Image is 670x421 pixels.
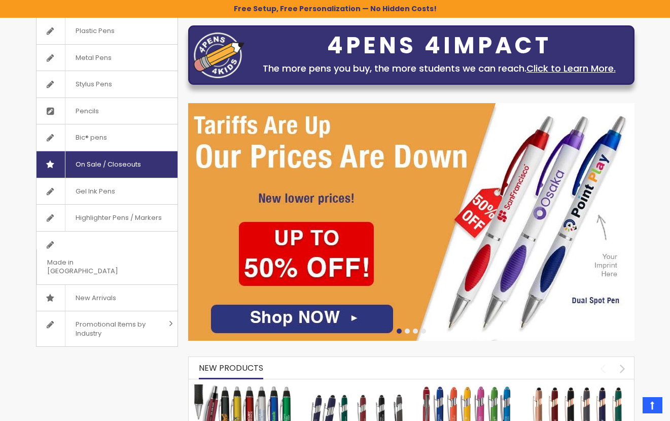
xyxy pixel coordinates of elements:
[37,311,178,346] a: Promotional Items by Industry
[250,61,629,76] div: The more pens you buy, the more students we can reach.
[65,311,165,346] span: Promotional Items by Industry
[37,232,178,284] a: Made in [GEOGRAPHIC_DATA]
[416,384,518,393] a: Ellipse Softy Brights with Stylus Pen - Laser
[37,18,178,44] a: Plastic Pens
[65,178,125,205] span: Gel Ink Pens
[65,45,122,71] span: Metal Pens
[65,98,109,124] span: Pencils
[37,249,152,284] span: Made in [GEOGRAPHIC_DATA]
[37,205,178,231] a: Highlighter Pens / Markers
[194,32,244,78] img: four_pen_logo.png
[65,285,126,311] span: New Arrivals
[37,151,178,178] a: On Sale / Closeouts
[194,384,295,393] a: The Barton Custom Pens Special Offer
[65,71,122,98] span: Stylus Pens
[37,178,178,205] a: Gel Ink Pens
[188,103,634,341] img: /cheap-promotional-products.html
[37,71,178,98] a: Stylus Pens
[250,35,629,56] div: 4PENS 4IMPACT
[37,124,178,151] a: Bic® pens
[65,18,125,44] span: Plastic Pens
[37,98,178,124] a: Pencils
[526,62,616,75] a: Click to Learn More.
[199,362,263,374] span: New Products
[65,151,151,178] span: On Sale / Closeouts
[37,285,178,311] a: New Arrivals
[65,124,117,151] span: Bic® pens
[65,205,172,231] span: Highlighter Pens / Markers
[305,384,406,393] a: Custom Soft Touch Metal Pen - Stylus Top
[37,45,178,71] a: Metal Pens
